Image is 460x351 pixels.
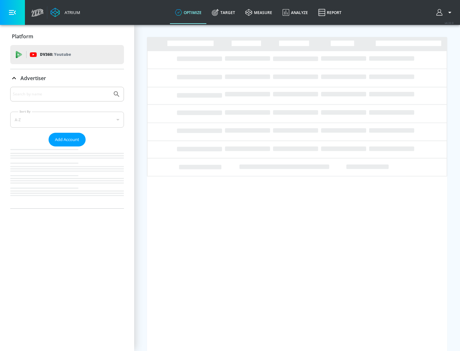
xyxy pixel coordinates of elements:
button: Add Account [49,133,86,146]
div: DV360: Youtube [10,45,124,64]
a: Analyze [277,1,313,24]
div: Advertiser [10,87,124,208]
a: Report [313,1,347,24]
span: v 4.32.0 [445,21,454,25]
p: Advertiser [20,75,46,82]
span: Add Account [55,136,79,143]
input: Search by name [13,90,110,98]
nav: list of Advertiser [10,146,124,208]
div: A-Z [10,112,124,128]
div: Platform [10,27,124,45]
a: optimize [170,1,207,24]
div: Atrium [62,10,80,15]
a: measure [240,1,277,24]
a: Target [207,1,240,24]
div: Advertiser [10,69,124,87]
label: Sort By [18,109,32,114]
a: Atrium [50,8,80,17]
p: Youtube [54,51,71,58]
p: DV360: [40,51,71,58]
p: Platform [12,33,33,40]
